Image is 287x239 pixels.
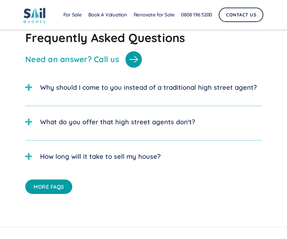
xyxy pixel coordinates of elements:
[60,8,85,21] a: For Sale
[40,117,195,127] div: What do you offer that high street agents don't?
[25,179,72,194] a: More FAQs
[219,8,263,22] a: Contact Us
[178,8,215,21] a: 0808 196 5200
[40,83,257,92] div: Why should I come to you instead of a traditional high street agent?
[40,152,161,161] div: How long will it take to sell my house?
[85,8,130,21] a: Book A Valuation
[24,7,45,23] img: sail home logo colored
[25,55,119,64] div: Need an answer? Call us
[25,51,262,68] a: Need an answer? Call us
[25,31,262,44] h2: Frequently Asked Questions
[130,8,178,21] a: Renovate for Sale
